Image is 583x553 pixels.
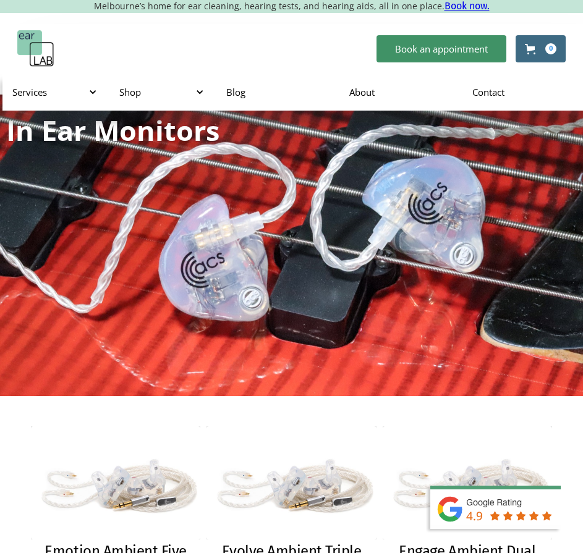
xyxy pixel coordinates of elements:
[377,35,506,62] a: Book an appointment
[516,35,566,62] a: Open cart
[109,74,216,111] div: Shop
[216,74,339,110] a: Blog
[119,86,202,98] div: Shop
[339,74,462,110] a: About
[12,86,95,98] div: Services
[206,426,376,539] img: Evolve Ambient Triple Driver – In Ear Monitor
[545,43,556,54] div: 0
[383,426,552,539] img: Engage Ambient Dual Driver – In Ear Monitor
[2,74,109,111] div: Services
[6,116,219,144] h1: In Ear Monitors
[17,30,54,67] a: home
[31,426,200,539] img: Emotion Ambient Five Driver – In Ear Monitor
